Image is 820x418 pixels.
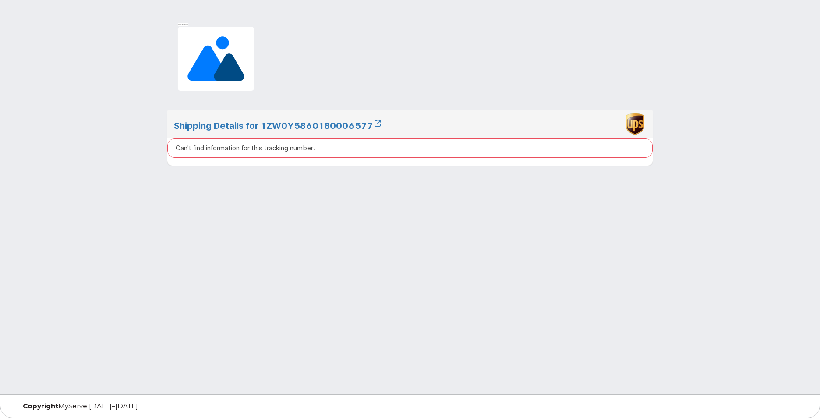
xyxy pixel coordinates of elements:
img: ups-065b5a60214998095c38875261380b7f924ec8f6fe06ec167ae1927634933c50.png [624,112,646,136]
img: Image placeholder [174,23,258,95]
strong: Copyright [23,402,58,410]
div: MyServe [DATE]–[DATE] [16,403,279,410]
p: Can't find information for this tracking number. [176,143,315,152]
a: Shipping Details for 1ZW0Y5860180006577 [174,120,381,131]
